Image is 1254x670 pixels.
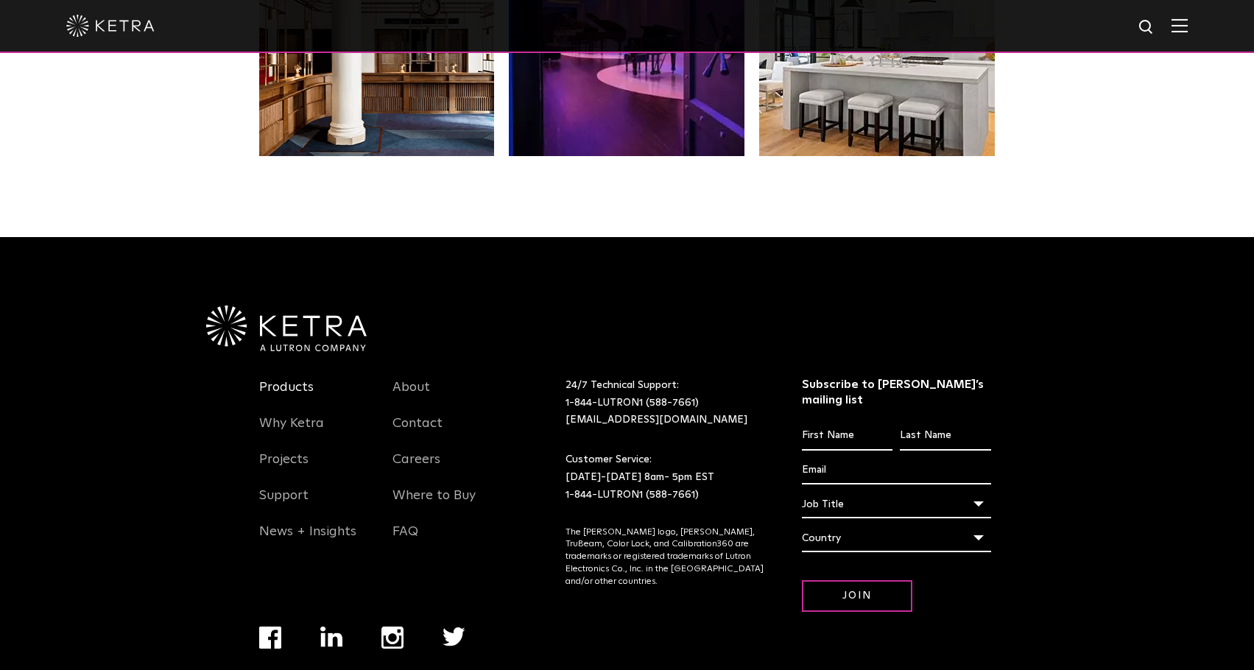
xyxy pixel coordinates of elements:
a: 1-844-LUTRON1 (588-7661) [566,490,699,500]
a: Projects [259,451,309,485]
p: 24/7 Technical Support: [566,377,765,429]
img: Ketra-aLutronCo_White_RGB [206,306,367,351]
img: facebook [259,627,281,649]
input: Join [802,580,912,612]
a: Careers [392,451,440,485]
img: search icon [1138,18,1156,37]
a: Where to Buy [392,487,476,521]
img: linkedin [320,627,343,647]
h3: Subscribe to [PERSON_NAME]’s mailing list [802,377,991,408]
div: Navigation Menu [259,377,371,557]
div: Country [802,524,991,552]
a: News + Insights [259,523,356,557]
div: Navigation Menu [392,377,504,557]
a: 1-844-LUTRON1 (588-7661) [566,398,699,408]
a: Support [259,487,309,521]
div: Job Title [802,490,991,518]
a: FAQ [392,523,418,557]
img: ketra-logo-2019-white [66,15,155,37]
a: Why Ketra [259,415,324,449]
img: Hamburger%20Nav.svg [1172,18,1188,32]
input: First Name [802,422,892,450]
a: Contact [392,415,443,449]
p: Customer Service: [DATE]-[DATE] 8am- 5pm EST [566,451,765,504]
img: instagram [381,627,404,649]
a: Products [259,379,314,413]
input: Email [802,456,991,484]
a: [EMAIL_ADDRESS][DOMAIN_NAME] [566,415,747,425]
img: twitter [443,627,465,646]
a: About [392,379,430,413]
p: The [PERSON_NAME] logo, [PERSON_NAME], TruBeam, Color Lock, and Calibration360 are trademarks or ... [566,526,765,588]
input: Last Name [900,422,990,450]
